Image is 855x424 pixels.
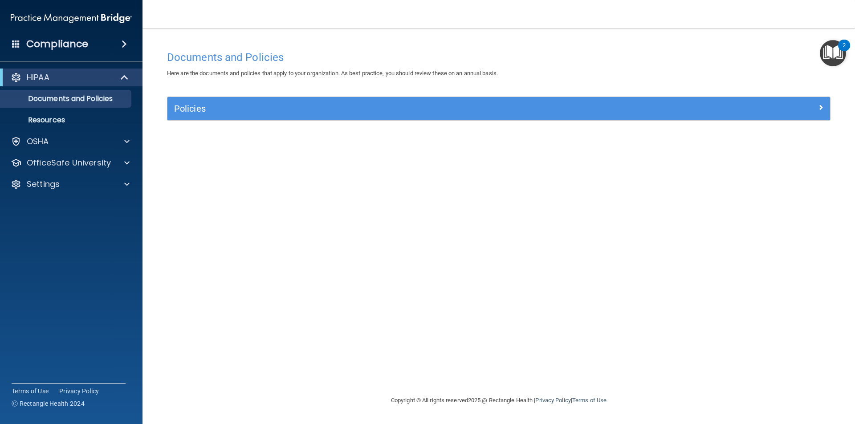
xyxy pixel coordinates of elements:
[59,387,99,396] a: Privacy Policy
[11,179,130,190] a: Settings
[535,397,570,404] a: Privacy Policy
[572,397,607,404] a: Terms of Use
[167,70,498,77] span: Here are the documents and policies that apply to your organization. As best practice, you should...
[11,72,129,83] a: HIPAA
[27,157,111,168] p: OfficeSafe University
[27,179,60,190] p: Settings
[11,157,130,168] a: OfficeSafe University
[27,136,49,147] p: OSHA
[11,9,132,27] img: PMB logo
[11,136,130,147] a: OSHA
[26,38,88,50] h4: Compliance
[174,101,823,116] a: Policies
[174,104,658,113] h5: Policies
[336,386,661,415] div: Copyright © All rights reserved 2025 @ Rectangle Health | |
[12,387,49,396] a: Terms of Use
[6,94,127,103] p: Documents and Policies
[820,40,846,66] button: Open Resource Center, 2 new notifications
[12,399,85,408] span: Ⓒ Rectangle Health 2024
[27,72,49,83] p: HIPAA
[843,45,846,57] div: 2
[701,361,844,396] iframe: Drift Widget Chat Controller
[167,52,831,63] h4: Documents and Policies
[6,116,127,125] p: Resources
